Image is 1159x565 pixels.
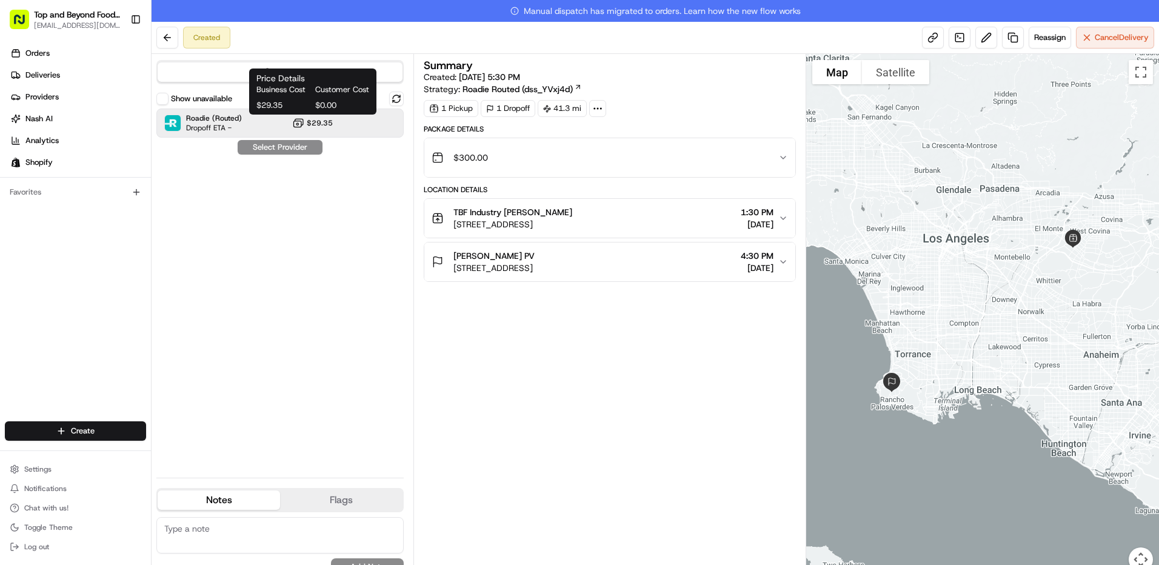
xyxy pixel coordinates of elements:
span: Settings [24,464,52,474]
span: Manual dispatch has migrated to orders. Learn how the new flow works [510,5,801,17]
div: 1 Dropoff [481,100,535,117]
button: Settings [5,461,146,478]
a: 💻API Documentation [98,171,199,193]
div: 41.3 mi [538,100,587,117]
span: Dropoff ETA - [186,123,242,133]
label: Show unavailable [171,93,232,104]
button: Show satellite imagery [862,60,929,84]
span: Deliveries [25,70,60,81]
img: Nash [12,12,36,36]
a: Orders [5,44,151,63]
span: Toggle Theme [24,523,73,532]
a: Deliveries [5,65,151,85]
span: Business Cost [256,84,310,95]
div: 1 Pickup [424,100,478,117]
button: [EMAIL_ADDRESS][DOMAIN_NAME] [34,21,121,30]
button: Notes [158,490,280,510]
img: Roadie (Routed) [165,115,181,131]
button: Chat with us! [5,500,146,517]
span: Providers [25,92,59,102]
button: Create [5,421,146,441]
span: TBF Industry [PERSON_NAME] [453,206,572,218]
p: Welcome 👋 [12,48,221,68]
img: Shopify logo [11,158,21,167]
span: [DATE] [741,262,773,274]
span: $0.00 [315,100,369,111]
span: Shopify [25,157,53,168]
button: Show street map [812,60,862,84]
button: Reassign [1029,27,1071,48]
div: 💻 [102,177,112,187]
button: Log out [5,538,146,555]
span: $29.35 [256,100,310,111]
div: Package Details [424,124,796,134]
span: $29.35 [307,118,333,128]
a: Powered byPylon [85,205,147,215]
div: Location Details [424,185,796,195]
button: [PERSON_NAME] PV[STREET_ADDRESS]4:30 PM[DATE] [424,242,795,281]
button: CancelDelivery [1076,27,1154,48]
span: Customer Cost [315,84,369,95]
div: Favorites [5,182,146,202]
span: API Documentation [115,176,195,188]
div: We're available if you need us! [41,128,153,138]
input: Clear [32,78,200,91]
button: Top and Beyond Foods Inc[EMAIL_ADDRESS][DOMAIN_NAME] [5,5,125,34]
span: [STREET_ADDRESS] [453,218,572,230]
span: Notifications [24,484,67,493]
a: Nash AI [5,109,151,129]
span: Reassign [1034,32,1066,43]
button: $29.35 [292,117,333,129]
span: [DATE] 5:30 PM [459,72,520,82]
button: Flags [280,490,402,510]
span: [PERSON_NAME] PV [453,250,535,262]
span: $300.00 [453,152,488,164]
a: Analytics [5,131,151,150]
span: Roadie Routed (dss_YVxj4d) [463,83,573,95]
a: Shopify [5,153,151,172]
button: Quotes [158,62,402,82]
div: Strategy: [424,83,582,95]
span: Pylon [121,206,147,215]
span: Analytics [25,135,59,146]
span: Created: [424,71,520,83]
button: Toggle Theme [5,519,146,536]
span: 1:30 PM [741,206,773,218]
button: Start new chat [206,119,221,134]
span: Log out [24,542,49,552]
span: [STREET_ADDRESS] [453,262,535,274]
span: Cancel Delivery [1095,32,1149,43]
button: Top and Beyond Foods Inc [34,8,121,21]
span: Create [71,426,95,436]
button: Toggle fullscreen view [1129,60,1153,84]
button: TBF Industry [PERSON_NAME][STREET_ADDRESS]1:30 PM[DATE] [424,199,795,238]
span: Roadie (Routed) [186,113,242,123]
button: Notifications [5,480,146,497]
a: Providers [5,87,151,107]
span: Knowledge Base [24,176,93,188]
div: 📗 [12,177,22,187]
h3: Summary [424,60,473,71]
span: 4:30 PM [741,250,773,262]
h1: Price Details [256,72,369,84]
span: Nash AI [25,113,53,124]
span: Orders [25,48,50,59]
span: [DATE] [741,218,773,230]
button: $300.00 [424,138,795,177]
a: 📗Knowledge Base [7,171,98,193]
div: Start new chat [41,116,199,128]
img: 1736555255976-a54dd68f-1ca7-489b-9aae-adbdc363a1c4 [12,116,34,138]
a: Roadie Routed (dss_YVxj4d) [463,83,582,95]
span: Chat with us! [24,503,68,513]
